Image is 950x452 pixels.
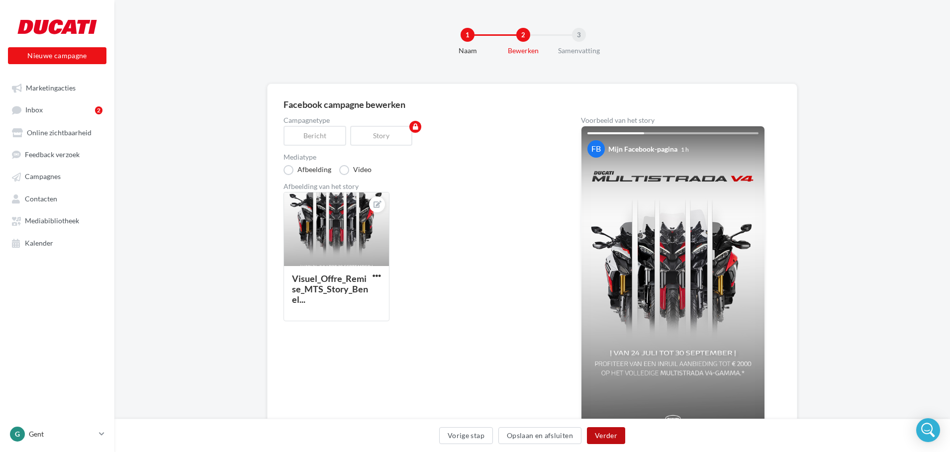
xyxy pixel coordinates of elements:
[284,154,549,161] label: Mediatype
[6,145,108,163] a: Feedback verzoek
[27,128,92,137] span: Online zichtbaarheid
[581,117,765,124] div: Voorbeeld van het story
[26,84,76,92] span: Marketingacties
[6,123,108,141] a: Online zichtbaarheid
[95,106,102,114] div: 2
[284,100,781,109] div: Facebook campagne bewerken
[8,47,106,64] button: Nieuwe campagne
[25,173,61,181] span: Campagnes
[6,100,108,119] a: Inbox2
[608,144,677,154] div: Mijn Facebook-pagina
[25,150,80,159] span: Feedback verzoek
[572,28,586,42] div: 3
[6,189,108,207] a: Contacten
[284,117,549,124] label: Campagnetype
[6,79,108,96] a: Marketingacties
[587,427,625,444] button: Verder
[6,211,108,229] a: Mediabibliotheek
[491,46,555,56] div: Bewerken
[916,418,940,442] div: Open Intercom Messenger
[15,429,20,439] span: G
[436,46,499,56] div: Naam
[284,183,549,190] div: Afbeelding van het story
[498,427,581,444] button: Opslaan en afsluiten
[292,273,368,305] div: Visuel_Offre_Remise_MTS_Story_Benel...
[25,239,53,247] span: Kalender
[681,145,689,154] div: 1 h
[284,165,331,175] label: Afbeelding
[339,165,372,175] label: Video
[439,427,493,444] button: Vorige stap
[6,234,108,252] a: Kalender
[25,106,43,114] span: Inbox
[6,167,108,185] a: Campagnes
[25,194,57,203] span: Contacten
[547,46,611,56] div: Samenvatting
[25,217,79,225] span: Mediabibliotheek
[29,429,95,439] p: Gent
[461,28,475,42] div: 1
[516,28,530,42] div: 2
[8,425,106,444] a: G Gent
[581,126,764,452] img: Your Facebook story preview
[587,140,605,158] div: FB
